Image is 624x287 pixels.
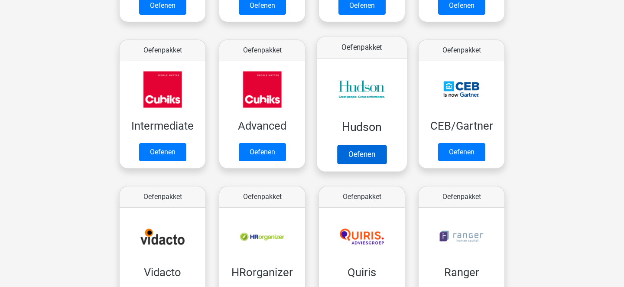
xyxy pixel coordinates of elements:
[239,143,286,161] a: Oefenen
[139,143,186,161] a: Oefenen
[337,145,387,164] a: Oefenen
[438,143,485,161] a: Oefenen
